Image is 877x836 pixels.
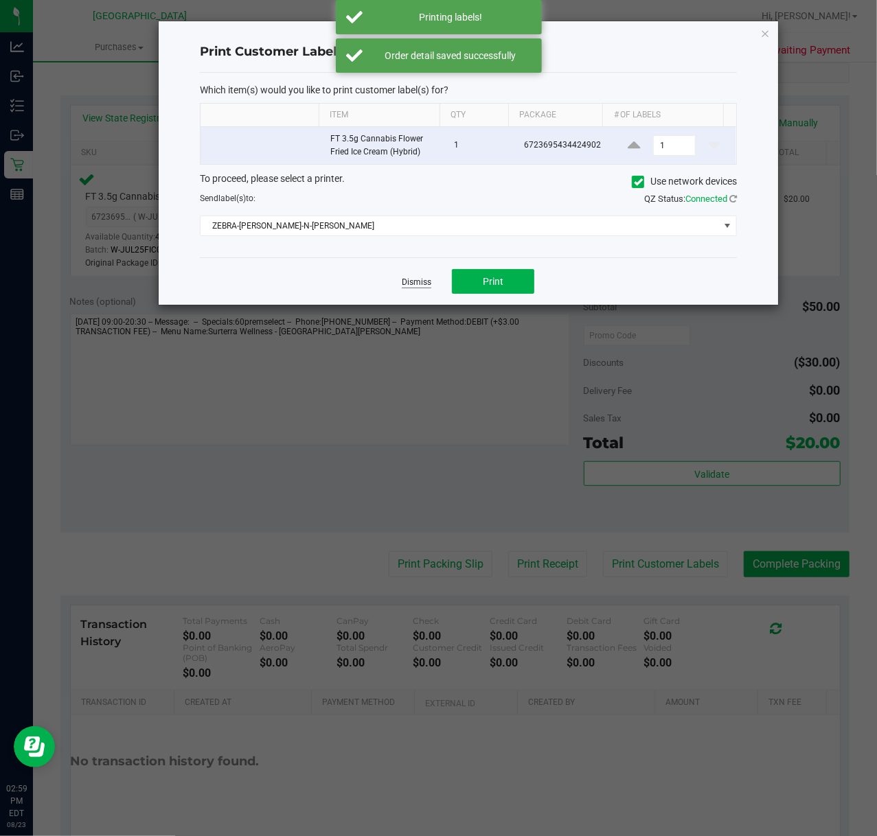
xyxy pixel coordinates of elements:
[322,127,446,164] td: FT 3.5g Cannabis Flower Fried Ice Cream (Hybrid)
[440,104,508,127] th: Qty
[218,194,246,203] span: label(s)
[483,276,503,287] span: Print
[200,43,737,61] h4: Print Customer Labels
[200,84,737,96] p: Which item(s) would you like to print customer label(s) for?
[644,194,737,204] span: QZ Status:
[402,277,431,288] a: Dismiss
[685,194,727,204] span: Connected
[516,127,613,164] td: 6723695434424902
[370,49,532,62] div: Order detail saved successfully
[452,269,534,294] button: Print
[201,216,719,235] span: ZEBRA-[PERSON_NAME]-N-[PERSON_NAME]
[446,127,516,164] td: 1
[200,194,255,203] span: Send to:
[508,104,603,127] th: Package
[370,10,532,24] div: Printing labels!
[190,172,747,192] div: To proceed, please select a printer.
[602,104,723,127] th: # of labels
[632,174,737,189] label: Use network devices
[14,726,55,767] iframe: Resource center
[319,104,440,127] th: Item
